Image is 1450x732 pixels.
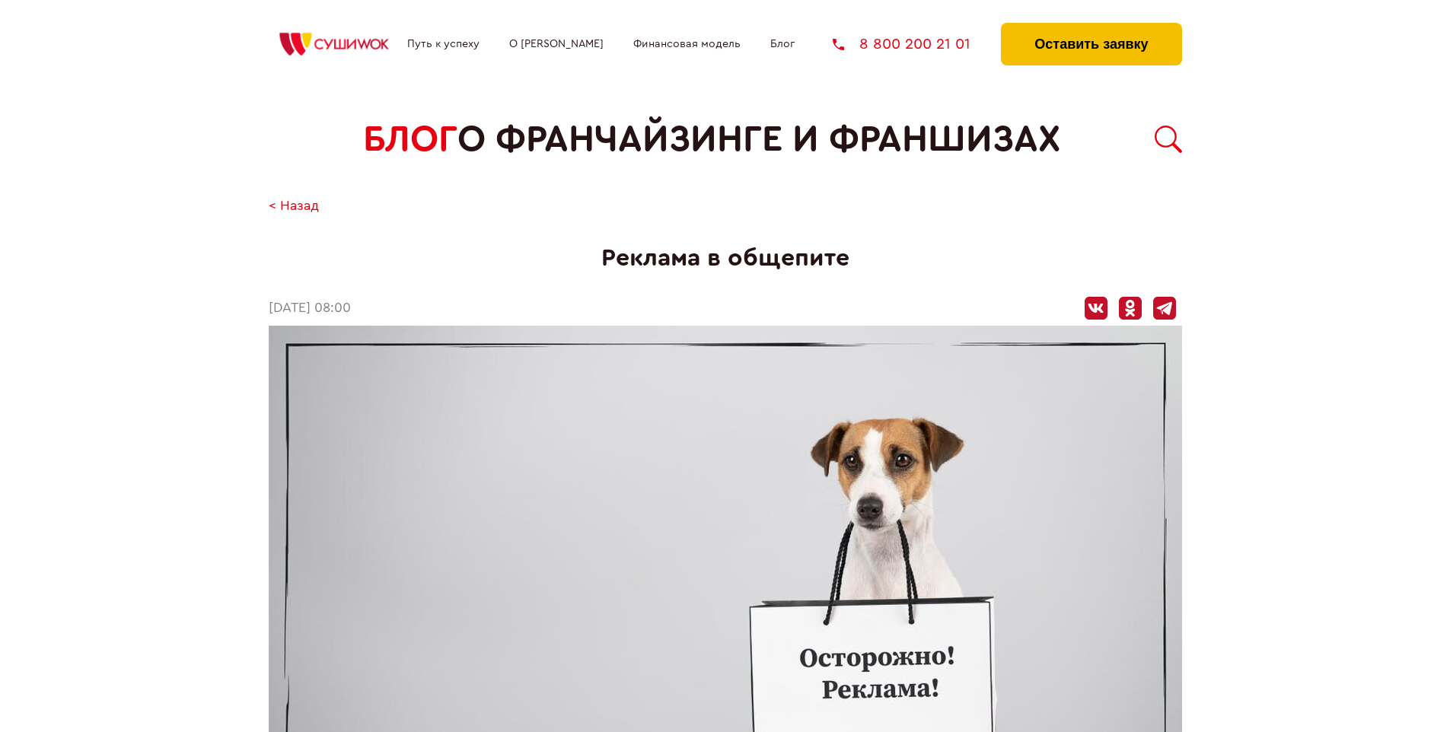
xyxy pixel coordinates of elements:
button: Оставить заявку [1001,23,1181,65]
time: [DATE] 08:00 [269,301,351,317]
h1: Реклама в общепите [269,244,1182,272]
a: Финансовая модель [633,38,741,50]
span: 8 800 200 21 01 [859,37,970,52]
span: БЛОГ [363,119,457,161]
a: < Назад [269,199,319,215]
span: о франчайзинге и франшизах [457,119,1060,161]
a: Блог [770,38,795,50]
a: 8 800 200 21 01 [833,37,970,52]
a: О [PERSON_NAME] [509,38,604,50]
a: Путь к успеху [407,38,480,50]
